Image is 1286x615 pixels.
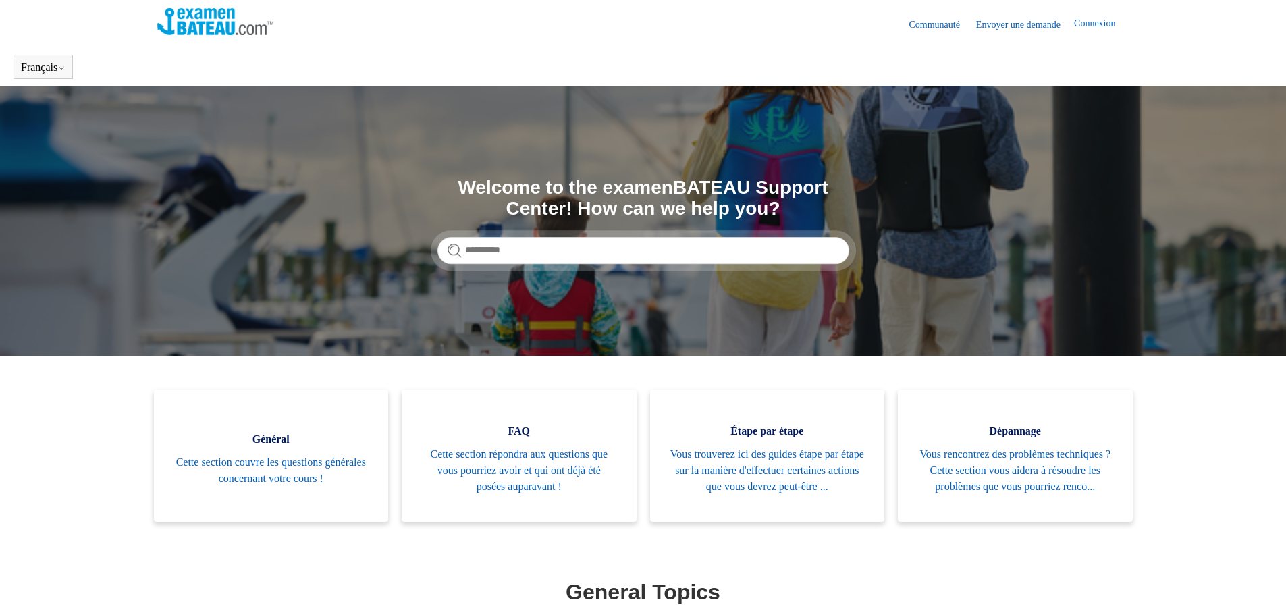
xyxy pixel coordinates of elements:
input: Rechercher [437,237,849,264]
a: Envoyer une demande [976,18,1074,32]
a: Dépannage Vous rencontrez des problèmes techniques ? Cette section vous aidera à résoudre les pro... [898,390,1133,522]
button: Français [21,61,65,74]
span: Étape par étape [670,423,865,439]
div: Live chat [1241,570,1276,605]
span: Cette section couvre les questions générales concernant votre cours ! [174,454,369,487]
a: Communauté [909,18,973,32]
h1: Welcome to the examenBATEAU Support Center! How can we help you? [437,178,849,219]
img: Page d’accueil du Centre d’aide Examen Bateau [157,8,274,35]
span: Vous rencontrez des problèmes techniques ? Cette section vous aidera à résoudre les problèmes que... [918,446,1113,495]
span: Cette section répondra aux questions que vous pourriez avoir et qui ont déjà été posées auparavant ! [422,446,616,495]
h1: General Topics [157,576,1129,608]
a: Général Cette section couvre les questions générales concernant votre cours ! [154,390,389,522]
span: Vous trouverez ici des guides étape par étape sur la manière d'effectuer certaines actions que vo... [670,446,865,495]
span: FAQ [422,423,616,439]
a: Connexion [1074,16,1129,32]
span: Général [174,431,369,448]
a: FAQ Cette section répondra aux questions que vous pourriez avoir et qui ont déjà été posées aupar... [402,390,637,522]
span: Dépannage [918,423,1113,439]
a: Étape par étape Vous trouverez ici des guides étape par étape sur la manière d'effectuer certaine... [650,390,885,522]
